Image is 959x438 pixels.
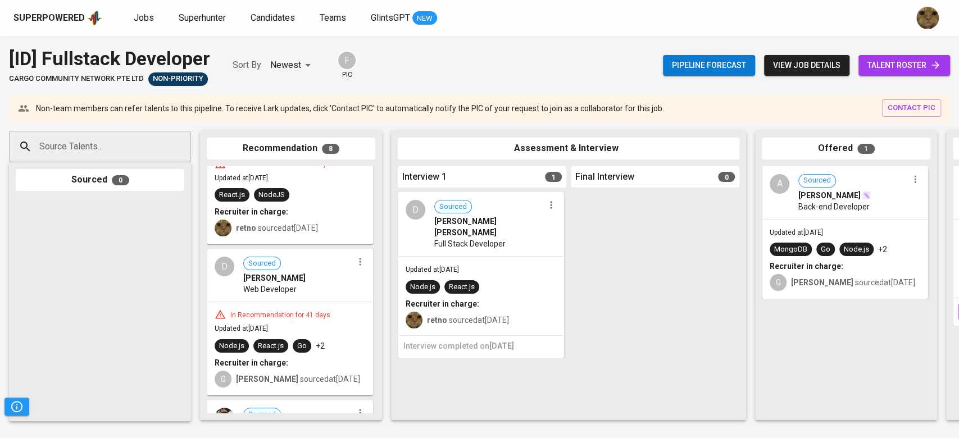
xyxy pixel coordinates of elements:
span: Updated at [DATE] [406,266,459,273]
div: Go [821,244,830,255]
div: React.js [219,190,245,200]
div: React.js [449,282,475,293]
span: Candidates [251,12,295,23]
span: sourced at [DATE] [236,375,360,384]
span: 0 [112,175,129,185]
img: ec6c0910-f960-4a00-a8f8-c5744e41279e.jpg [215,220,231,236]
p: Non-team members can refer talents to this pipeline. To receive Lark updates, click 'Contact PIC'... [36,103,664,114]
span: Superhunter [179,12,226,23]
div: In Recommendation for 41 days [226,311,335,320]
span: Sourced [799,175,835,186]
button: view job details [764,55,849,76]
div: Recommendation [207,138,375,159]
span: Non-Priority [148,74,208,84]
img: magic_wand.svg [862,191,871,200]
img: ec6c0910-f960-4a00-a8f8-c5744e41279e.jpg [406,312,422,328]
span: contact pic [888,102,935,115]
div: Node.js [410,282,435,293]
span: view job details [773,58,840,72]
span: [PERSON_NAME] [243,272,306,284]
span: Jobs [134,12,154,23]
div: Sourced [16,169,184,191]
span: NEW [412,13,437,24]
div: A [770,174,789,194]
div: D [215,257,234,276]
a: talent roster [858,55,950,76]
span: sourced at [DATE] [791,278,915,287]
div: Superpowered [13,12,85,25]
span: Back-end Developer [798,201,870,212]
div: Node.js [844,244,869,255]
div: In Recommendation for 39 daysUpdated at[DATE]React.jsNodeJSRecruiter in charge:retno sourcedat[DATE] [207,98,373,245]
b: Recruiter in charge: [215,358,288,367]
h6: Interview completed on [403,340,558,353]
img: ec6c0910-f960-4a00-a8f8-c5744e41279e.jpg [916,7,939,29]
span: 1 [857,144,875,154]
span: 0 [718,172,735,182]
span: [PERSON_NAME] [PERSON_NAME] [434,216,544,238]
span: sourced at [DATE] [427,316,509,325]
span: Interview 1 [402,171,447,184]
span: Updated at [DATE] [215,325,268,332]
b: [PERSON_NAME] [236,375,298,384]
span: Final Interview [575,171,634,184]
div: [ID] Fullstack Developer [9,45,210,72]
span: Updated at [DATE] [770,229,823,236]
a: Superhunter [179,11,228,25]
span: Web Developer [243,284,297,295]
p: Newest [270,58,301,72]
a: Superpoweredapp logo [13,10,102,26]
div: G [215,371,231,387]
div: ASourced[PERSON_NAME]Back-end DeveloperUpdated at[DATE]MongoDBGoNode.js+2Recruiter in charge:G[PE... [762,166,928,299]
button: contact pic [882,99,941,117]
b: retno [236,223,256,232]
span: Full Stack Developer [434,238,506,249]
div: Newest [270,55,315,76]
span: 1 [545,172,562,182]
button: Pipeline Triggers [4,398,29,416]
div: MongoDB [774,244,807,255]
b: Recruiter in charge: [215,207,288,216]
div: Go [297,341,307,352]
span: sourced at [DATE] [236,223,318,232]
p: +2 [878,244,887,255]
b: Recruiter in charge: [406,299,479,308]
b: retno [427,316,447,325]
span: [DATE] [489,341,514,350]
div: pic [337,51,357,80]
div: NodeJS [258,190,285,200]
div: React.js [258,341,284,352]
a: GlintsGPT NEW [371,11,437,25]
div: Assessment & Interview [398,138,739,159]
span: GlintsGPT [371,12,410,23]
div: G [770,274,787,291]
p: +2 [316,340,325,352]
span: [PERSON_NAME] [798,190,861,201]
a: Candidates [251,11,297,25]
a: Teams [320,11,348,25]
a: Jobs [134,11,156,25]
p: Sort By [233,58,261,72]
div: Talent(s) in Pipeline’s Final Stages [148,72,208,86]
b: Recruiter in charge: [770,262,843,271]
span: cargo community network pte ltd [9,74,144,84]
b: [PERSON_NAME] [791,278,853,287]
span: Sourced [435,202,471,212]
span: talent roster [867,58,941,72]
span: 8 [322,144,339,154]
span: Updated at [DATE] [215,174,268,182]
button: Pipeline forecast [663,55,755,76]
div: Node.js [219,341,244,352]
span: Sourced [244,409,280,420]
div: DSourced[PERSON_NAME]Web DeveloperIn Recommendation for 41 daysUpdated at[DATE]Node.jsReact.jsGo+... [207,249,373,395]
button: Open [185,145,187,148]
div: DSourced[PERSON_NAME] [PERSON_NAME]Full Stack DeveloperUpdated at[DATE]Node.jsReact.jsRecruiter i... [398,192,564,358]
div: D [406,200,425,220]
span: Pipeline forecast [672,58,746,72]
div: F [337,51,357,70]
span: Teams [320,12,346,23]
img: app logo [87,10,102,26]
span: Sourced [244,258,280,269]
div: Offered [762,138,930,159]
img: b07eac533bbd3e0a0020daa53f02c46a.jpg [215,408,234,427]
